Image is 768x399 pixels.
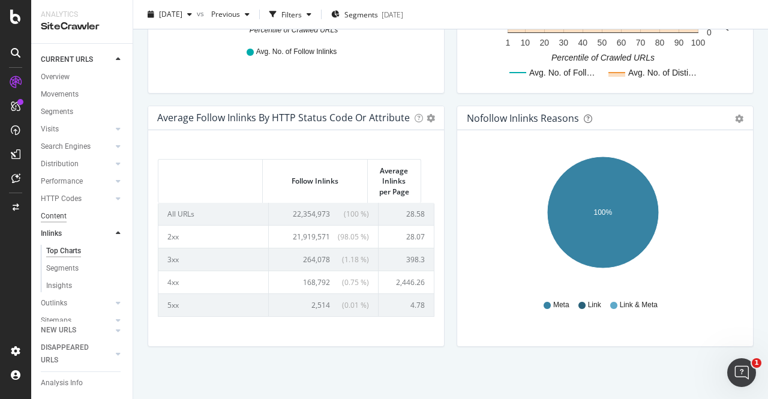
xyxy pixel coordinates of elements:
[521,38,530,47] text: 10
[46,245,124,257] a: Top Charts
[655,38,665,47] text: 80
[41,88,124,101] a: Movements
[467,149,739,289] svg: A chart.
[263,160,367,202] th: Follow Inlinks
[368,160,421,202] th: Average Inlinks per Page
[467,112,579,124] div: Nofollow Inlinks Reasons
[333,209,369,219] span: ( 100 % )
[41,377,83,389] div: Analysis Info
[46,262,124,275] a: Segments
[427,114,435,122] i: Options
[281,9,302,19] div: Filters
[379,316,434,339] td: 45.67
[41,314,112,327] a: Sitemaps
[265,5,316,24] button: Filters
[379,248,434,271] td: 398.3
[293,232,330,242] span: 21,919,571
[41,123,59,136] div: Visits
[494,20,506,30] text: 0.1
[41,88,79,101] div: Movements
[293,209,330,219] span: 22,354,973
[41,106,124,118] a: Segments
[303,277,330,287] span: 168,792
[41,210,124,223] a: Content
[41,341,112,367] a: DISAPPEARED URLS
[752,358,761,368] span: 1
[158,203,269,225] td: All URLs
[506,38,511,47] text: 1
[326,5,408,24] button: Segments[DATE]
[333,254,369,265] span: ( 1.18 % )
[344,9,378,19] span: Segments
[636,38,646,47] text: 70
[735,115,743,123] div: gear
[333,300,369,310] span: ( 0.01 % )
[691,38,706,47] text: 100
[159,9,182,19] span: 2025 Sep. 26th
[206,9,240,19] span: Previous
[158,293,269,316] td: 5xx
[707,28,712,38] text: 0
[578,38,588,47] text: 40
[559,38,569,47] text: 30
[333,277,369,287] span: ( 0.75 % )
[379,271,434,293] td: 2,446.26
[41,193,82,205] div: HTTP Codes
[41,324,76,337] div: NEW URLS
[598,38,607,47] text: 50
[379,225,434,248] td: 28.07
[727,358,756,387] iframe: Intercom live chat
[206,5,254,24] button: Previous
[41,53,93,66] div: CURRENT URLS
[41,175,112,188] a: Performance
[41,140,91,153] div: Search Engines
[41,377,124,389] a: Analysis Info
[594,208,613,217] text: 100%
[46,262,79,275] div: Segments
[158,271,269,293] td: 4xx
[551,53,655,62] text: Percentile of Crawled URLs
[41,193,112,205] a: HTTP Codes
[333,232,369,242] span: ( 98.05 % )
[41,227,62,240] div: Inlinks
[41,71,124,83] a: Overview
[303,254,330,265] span: 264,078
[256,47,337,57] span: Avg. No. of Follow Inlinks
[628,68,697,77] text: Avg. No. of Disti…
[379,203,434,225] td: 28.58
[46,245,81,257] div: Top Charts
[158,225,269,248] td: 2xx
[311,300,330,310] span: 2,514
[46,280,72,292] div: Insights
[41,158,112,170] a: Distribution
[41,71,70,83] div: Overview
[41,10,123,20] div: Analytics
[41,324,112,337] a: NEW URLS
[382,9,403,19] div: [DATE]
[540,38,550,47] text: 20
[41,53,112,66] a: CURRENT URLS
[41,106,73,118] div: Segments
[41,158,79,170] div: Distribution
[379,293,434,316] td: 4.78
[250,26,338,34] text: Percentile of Crawled URLs
[46,280,124,292] a: Insights
[41,314,71,327] div: Sitemaps
[143,5,197,24] button: [DATE]
[158,248,269,271] td: 3xx
[617,38,626,47] text: 60
[41,297,67,310] div: Outlinks
[553,300,569,310] span: Meta
[158,316,269,339] td: noindex
[588,300,601,310] span: Link
[674,38,684,47] text: 90
[41,227,112,240] a: Inlinks
[41,123,112,136] a: Visits
[41,341,101,367] div: DISAPPEARED URLS
[41,20,123,34] div: SiteCrawler
[41,297,112,310] a: Outlinks
[620,300,658,310] span: Link & Meta
[529,68,595,77] text: Avg. No. of Foll…
[157,110,410,126] h4: Average Follow Inlinks by HTTP Status Code or Attribute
